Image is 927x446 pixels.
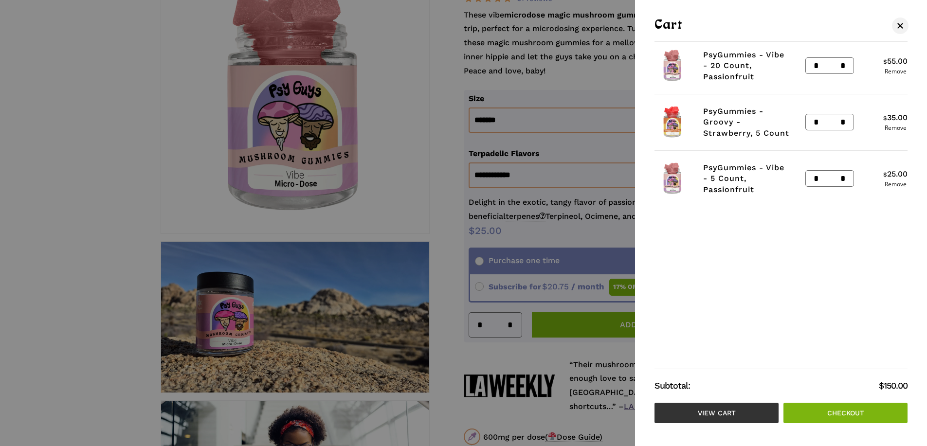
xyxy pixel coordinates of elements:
[703,50,784,81] a: PsyGummies - Vibe - 20 Count, Passionfruit
[821,114,838,130] input: Product quantity
[654,19,683,32] span: Cart
[883,113,908,122] bdi: 35.00
[883,56,908,66] bdi: 55.00
[821,171,838,186] input: Product quantity
[654,403,779,423] a: View cart
[879,380,884,391] span: $
[883,58,887,65] span: $
[821,58,838,73] input: Product quantity
[654,104,691,141] img: Strawberry macrodose magic mushroom gummies in a PsyGuys branded jar
[883,169,908,178] bdi: 25.00
[703,107,789,138] a: PsyGummies - Groovy - Strawberry, 5 Count
[883,125,908,131] a: Remove PsyGummies - Groovy - Strawberry, 5 Count from cart
[654,379,879,393] strong: Subtotal:
[883,115,887,122] span: $
[883,69,908,74] a: Remove PsyGummies - Vibe - 20 Count, Passionfruit from cart
[703,163,784,194] a: PsyGummies - Vibe - 5 Count, Passionfruit
[879,380,908,391] bdi: 150.00
[783,403,908,423] a: Checkout
[883,181,908,187] a: Remove PsyGummies - Vibe - 5 Count, Passionfruit from cart
[654,48,691,84] img: Passionfruit microdose magic mushroom gummies in a PsyGuys branded jar
[654,161,691,197] img: Passionfruit microdose magic mushroom gummies in a PsyGuys branded jar
[883,171,887,178] span: $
